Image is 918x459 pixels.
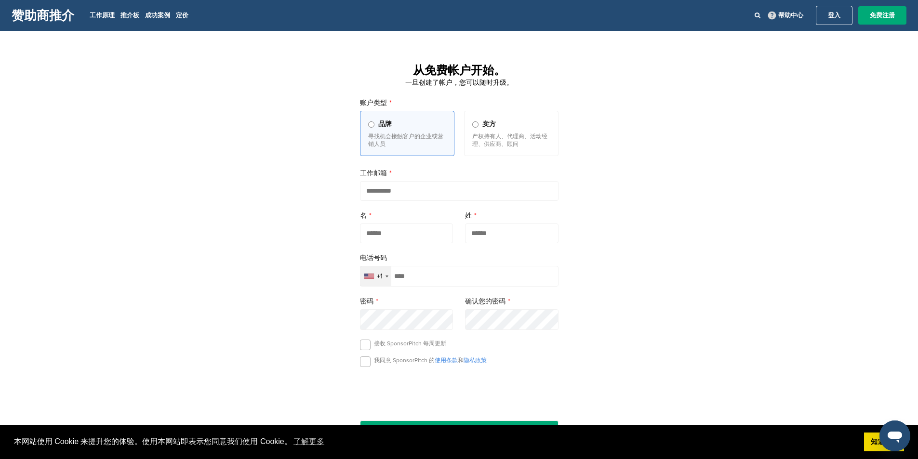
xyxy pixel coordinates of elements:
font: 知道了！ [871,438,898,446]
font: 免费注册 [870,12,895,19]
font: 我同意 SponsorPitch 的 [374,357,435,364]
font: +1 [377,272,383,280]
font: 确认您的密码 [465,297,506,305]
a: 赞助商推介 [12,9,74,22]
font: 接收 SponsorPitch 每周更新 [374,340,446,347]
font: 本网站使用 Cookie 来提升您的体验。使用本网站即表示您同意我们使用 Cookie。 [14,437,292,446]
iframe: 启动消息传送窗口的按钮 [879,420,910,451]
font: 了解更多 [293,437,324,446]
font: 和 [458,357,464,364]
a: 使用条款 [435,357,458,364]
iframe: 验证码 [404,378,514,407]
a: 了解有关 Cookie 的更多信息 [292,434,326,449]
input: 品牌 寻找机会接触客户的企业或营销人员 [368,121,374,128]
font: 登入 [828,12,840,19]
font: 寻找机会接触客户的企业或营销人员 [368,133,443,147]
a: 工作原理 [90,12,115,19]
a: 帮助中心 [766,10,805,21]
a: 忽略 cookie 消息 [864,433,904,452]
font: 赞助商推介 [12,7,74,24]
font: 工作邮箱 [360,169,387,177]
font: 品牌 [378,120,392,128]
font: 一旦创建了帐户，您可以随时升级。 [405,79,513,87]
font: 电话号码 [360,254,387,262]
a: 登入 [816,6,852,25]
font: 账户类型 [360,99,387,107]
a: 推介板 [120,12,139,19]
a: 免费注册 [858,6,906,25]
font: 姓 [465,211,472,220]
div: 选定的国家 [360,266,391,286]
input: 卖方 产权持有人、代理商、活动经理、供应商、顾问 [472,121,479,128]
font: 帮助中心 [778,12,803,19]
font: 密码 [360,297,373,305]
font: 卖方 [482,120,496,128]
a: 定价 [176,12,188,19]
a: 隐私政策 [464,357,487,364]
font: 产权持有人、代理商、活动经理、供应商、顾问 [472,133,547,147]
font: 从免费帐户开始。 [413,64,506,78]
a: 成功案例 [145,12,170,19]
font: 名 [360,211,367,220]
